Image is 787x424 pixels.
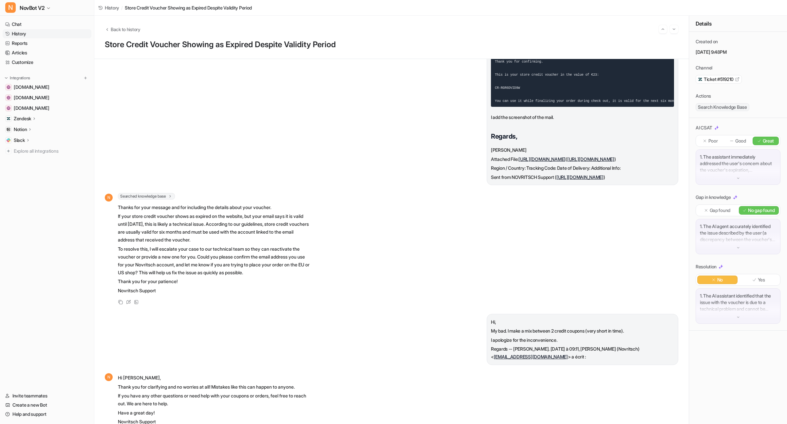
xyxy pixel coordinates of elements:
[7,138,10,142] img: Slack
[700,293,776,312] p: 1. The AI assistant identified that the issue with the voucher is due to a technical problem and ...
[491,146,674,154] p: [PERSON_NAME]
[118,383,309,391] p: Thank you for clarifying and no worries at all! Mistakes like this can happen to anyone.
[696,65,712,71] p: Channel
[700,154,776,173] p: 1. The assistant immediately addressed the user's concern about the voucher's expiration, acknowl...
[491,164,674,172] p: Region / Country: Tracking Code: Date of Delivery: Additional Info:
[670,25,678,33] button: Go to next session
[763,138,774,144] p: Great
[14,105,49,111] span: [DOMAIN_NAME]
[14,137,25,144] p: Slack
[5,2,16,13] span: N
[105,26,141,33] button: Back to history
[689,16,787,32] div: Details
[704,76,734,83] span: Ticket #519210
[736,176,740,181] img: down-arrow
[698,77,703,82] img: zendesk
[567,156,614,162] a: [URL][DOMAIN_NAME]
[672,26,676,32] img: Next session
[491,155,674,163] p: Attached File: ( )
[491,345,674,361] p: Regards -- [PERSON_NAME]. [DATE] à 09:11, [PERSON_NAME] (Novritsch) < > a écrit :
[518,156,566,162] a: [URL][DOMAIN_NAME]
[3,391,91,400] a: Invite teammates
[3,83,91,92] a: support.novritsch.com[DOMAIN_NAME]
[3,75,32,81] button: Integrations
[118,245,309,277] p: To resolve this, I will escalate your case to our technical team so they can reactivate the vouch...
[696,49,780,55] p: [DATE] 9:48PM
[698,76,740,83] a: Ticket #519210
[710,207,730,214] p: Gap found
[736,245,740,250] img: down-arrow
[118,409,309,417] p: Have a great day!
[118,203,309,211] p: Thanks for your message and for including the details about your voucher.
[696,194,731,201] p: Gap in knowledge
[118,278,309,285] p: Thank you for your patience!
[494,354,568,359] a: [EMAIL_ADDRESS][DOMAIN_NAME]
[7,106,10,110] img: eu.novritsch.com
[491,173,674,181] p: Sent from NOVRITSCH Support ( )
[556,174,604,180] a: [URL][DOMAIN_NAME]
[14,94,49,101] span: [DOMAIN_NAME]
[105,4,119,11] span: History
[3,104,91,113] a: eu.novritsch.com[DOMAIN_NAME]
[661,26,665,32] img: Previous session
[736,315,740,319] img: down-arrow
[118,374,309,382] p: Hi [PERSON_NAME],
[3,410,91,419] a: Help and support
[3,39,91,48] a: Reports
[3,29,91,38] a: History
[3,93,91,102] a: us.novritsch.com[DOMAIN_NAME]
[735,138,746,144] p: Good
[98,4,119,11] a: History
[696,38,718,45] p: Created on
[7,85,10,89] img: support.novritsch.com
[748,207,775,214] p: No gap found
[121,4,123,11] span: /
[3,58,91,67] a: Customize
[111,26,141,33] span: Back to history
[118,212,309,244] p: If your store credit voucher shows as expired on the website, but your email says it is valid unt...
[4,76,9,80] img: expand menu
[758,277,765,283] p: Yes
[708,138,718,144] p: Poor
[10,75,30,81] p: Integrations
[7,127,10,131] img: Notion
[118,287,309,295] p: Novritsch Support
[3,146,91,156] a: Explore all integrations
[125,4,252,11] span: Store Credit Voucher Showing as Expired Despite Validity Period
[495,60,709,103] code: Thank you for confirming. This is your store credit voucher in the value of €23: CR-RGR6DVID9W Yo...
[14,126,27,133] p: Notion
[105,373,113,381] span: N
[7,117,10,121] img: Zendesk
[696,103,749,111] span: Search Knowledge Base
[700,223,776,243] p: 1. The AI agent accurately identified the issue described by the user (a discrepancy between the ...
[491,113,674,121] p: I add the screenshot of the mail.
[83,76,88,80] img: menu_add.svg
[491,336,674,344] p: I apologize for the inconvenience.
[696,125,712,131] p: AI CSAT
[14,115,31,122] p: Zendesk
[3,48,91,57] a: Articles
[717,277,723,283] p: No
[491,318,674,326] p: Hi,
[3,400,91,410] a: Create a new Bot
[105,194,113,202] span: N
[20,3,45,12] span: NovBot V2
[696,263,717,270] p: Resolution
[118,193,175,200] span: Searched knowledge base
[118,392,309,408] p: If you have any other questions or need help with your coupons or orders, feel free to reach out....
[3,20,91,29] a: Chat
[7,96,10,100] img: us.novritsch.com
[14,146,89,156] span: Explore all integrations
[696,93,711,99] p: Actions
[491,132,674,141] h2: Regards,
[491,327,674,335] p: My bad. I make a mix between 2 credit coupons (very short in time).
[5,148,12,154] img: explore all integrations
[14,84,49,90] span: [DOMAIN_NAME]
[659,25,667,33] button: Go to previous session
[105,40,678,49] h1: Store Credit Voucher Showing as Expired Despite Validity Period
